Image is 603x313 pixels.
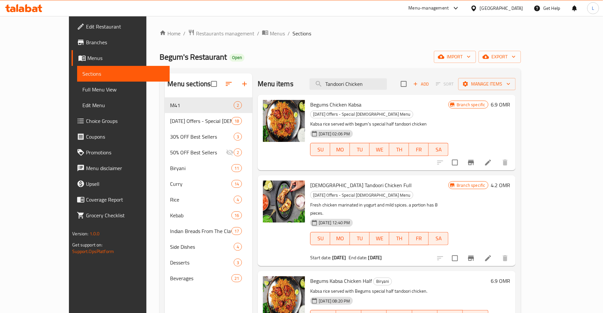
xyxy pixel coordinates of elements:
div: items [231,180,242,188]
span: Rice [170,196,234,204]
span: Manage items [463,80,510,88]
nav: Menu sections [165,95,252,289]
span: Sections [82,70,164,78]
div: items [231,211,242,219]
span: Beverages [170,274,231,282]
div: items [234,101,242,109]
h2: Menu sections [167,79,211,89]
a: Coupons [72,129,170,145]
div: Indian Breads From The Clay Oven17 [165,223,252,239]
div: items [231,164,242,172]
button: SU [310,143,330,156]
span: 3 [234,134,242,140]
span: 1.0.0 [90,229,100,238]
a: Support.OpsPlatform [72,247,114,256]
span: Biryani [374,278,392,285]
span: Add item [411,79,432,89]
button: FR [409,232,429,245]
span: TH [392,234,406,243]
span: export [484,53,516,61]
button: MO [330,232,350,245]
div: 30% OFF Best Sellers [170,133,234,141]
a: Menus [72,50,170,66]
span: Menus [270,29,285,37]
span: Select to update [448,156,462,169]
div: Ramadan Offers - Special Iftar Menu [170,117,231,125]
span: 14 [232,181,242,187]
b: [DATE] [332,253,346,262]
button: MO [330,143,350,156]
button: delete [497,155,513,170]
span: Edit Restaurant [86,23,164,30]
button: TU [350,232,370,245]
span: Coupons [86,133,164,141]
a: Coverage Report [72,192,170,207]
b: [DATE] [368,253,382,262]
button: FR [409,143,429,156]
button: WE [370,143,389,156]
div: Desserts3 [165,255,252,270]
a: Full Menu View [77,82,170,97]
span: [DEMOGRAPHIC_DATA] Tandoori Chicken Full [310,180,412,190]
button: Branch-specific-item [463,155,479,170]
div: Biryani [373,278,392,285]
span: Coverage Report [86,196,164,204]
span: End date: [349,253,367,262]
span: 50% OFF Best Sellers [170,148,226,156]
svg: Inactive section [226,148,234,156]
div: Open [229,54,245,62]
h6: 6.9 OMR [491,100,510,109]
span: Begums Kabsa Chicken Half [310,276,372,286]
span: TU [353,234,367,243]
span: Curry [170,180,231,188]
span: 11 [232,165,242,171]
button: delete [497,250,513,266]
div: Side Dishes4 [165,239,252,255]
span: Branch specific [454,102,488,108]
span: Begums Chicken Kabsa [310,100,361,109]
a: Choice Groups [72,113,170,129]
span: [DATE] 02:06 PM [316,131,353,137]
input: search [310,78,387,90]
span: M41 [170,101,234,109]
div: Rice4 [165,192,252,207]
div: Kebab16 [165,207,252,223]
span: WE [372,145,387,154]
a: Home [160,29,181,37]
span: Promotions [86,148,164,156]
span: 2 [234,102,242,108]
p: Fresh chicken marinated in yogurt and mild spices. a portion has 8 pieces. [310,201,448,217]
button: WE [370,232,389,245]
span: Branches [86,38,164,46]
div: items [231,227,242,235]
span: 3 [234,260,242,266]
span: 16 [232,212,242,219]
span: TH [392,145,406,154]
div: [DATE] Offers - Special [DEMOGRAPHIC_DATA] Menu18 [165,113,252,129]
div: Curry14 [165,176,252,192]
h6: 4.2 OMR [491,181,510,190]
span: Full Menu View [82,86,164,93]
span: Select all sections [207,77,221,91]
div: 30% OFF Best Sellers3 [165,129,252,145]
span: [DATE] 12:40 PM [316,220,353,226]
div: [GEOGRAPHIC_DATA] [480,5,523,12]
img: Afghani Tandoori Chicken Full [263,181,305,223]
button: Branch-specific-item [463,250,479,266]
p: Kabsa rice served with Begums special half tandoori chicken. [310,287,488,295]
div: items [234,133,242,141]
a: Edit menu item [484,254,492,262]
span: 2 [234,149,242,156]
span: SU [313,145,328,154]
span: Sections [292,29,311,37]
span: [DATE] Offers - Special [DEMOGRAPHIC_DATA] Menu [311,191,413,199]
li: / [288,29,290,37]
div: 50% OFF Best Sellers2 [165,145,252,160]
span: Indian Breads From The Clay Oven [170,227,231,235]
span: Upsell [86,180,164,188]
span: TU [353,145,367,154]
span: FR [412,234,426,243]
div: Menu-management [409,4,449,12]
